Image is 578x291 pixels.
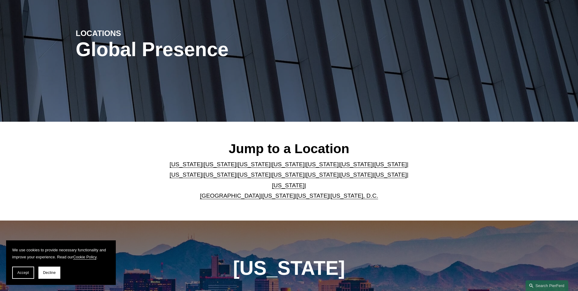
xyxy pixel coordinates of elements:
p: We use cookies to provide necessary functionality and improve your experience. Read our . [12,246,110,260]
a: [US_STATE] [262,192,295,199]
a: [US_STATE] [170,161,202,167]
a: [US_STATE] [272,171,305,178]
span: Accept [17,271,29,275]
a: [US_STATE] [306,161,339,167]
a: [US_STATE] [204,171,236,178]
a: [US_STATE] [374,161,407,167]
a: [US_STATE] [204,161,236,167]
h2: Jump to a Location [165,141,413,156]
button: Accept [12,267,34,279]
a: [US_STATE] [374,171,407,178]
span: Decline [43,271,56,275]
h1: [US_STATE] [200,257,378,279]
h4: LOCATIONS [76,28,183,38]
a: [US_STATE] [296,192,329,199]
a: [US_STATE] [272,161,305,167]
a: [US_STATE] [170,171,202,178]
a: [US_STATE] [272,182,305,189]
p: | | | | | | | | | | | | | | | | | | [165,159,413,201]
section: Cookie banner [6,240,116,285]
a: [US_STATE] [306,171,339,178]
a: Cookie Policy [73,255,97,259]
a: [GEOGRAPHIC_DATA] [200,192,261,199]
button: Decline [38,267,60,279]
a: [US_STATE], D.C. [331,192,378,199]
a: [US_STATE] [340,171,373,178]
a: [US_STATE] [238,161,271,167]
a: Search this site [526,280,568,291]
a: [US_STATE] [340,161,373,167]
a: [US_STATE] [238,171,271,178]
h1: Global Presence [76,38,360,61]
